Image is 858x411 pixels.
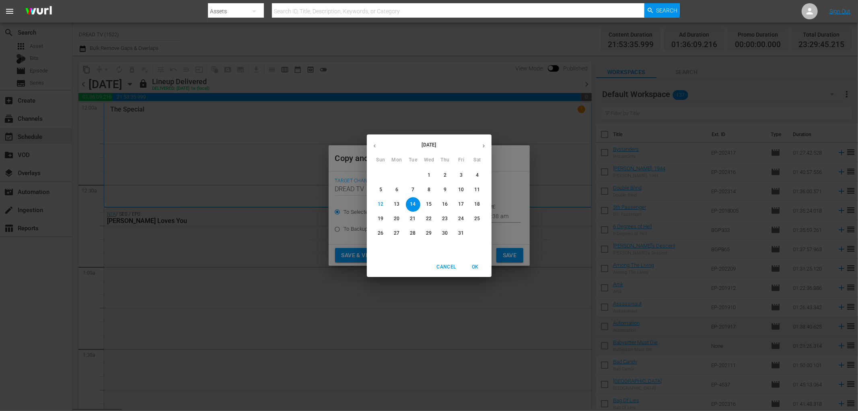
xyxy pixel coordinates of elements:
button: 3 [454,168,469,183]
button: 27 [390,226,404,241]
button: 22 [422,212,436,226]
button: 26 [374,226,388,241]
span: OK [466,263,485,271]
button: 23 [438,212,453,226]
p: 24 [458,215,464,222]
button: Cancel [433,260,459,274]
span: Tue [406,156,420,164]
p: 5 [379,186,382,193]
img: website_grey.svg [13,21,19,27]
p: 14 [410,201,416,208]
button: 20 [390,212,404,226]
button: 14 [406,197,420,212]
p: 19 [378,215,383,222]
button: 4 [470,168,485,183]
button: 29 [422,226,436,241]
p: 3 [460,172,463,179]
span: Wed [422,156,436,164]
p: 12 [378,201,383,208]
img: tab_domain_overview_orange.svg [22,47,28,53]
button: 8 [422,183,436,197]
button: 6 [390,183,404,197]
img: logo_orange.svg [13,13,19,19]
button: 5 [374,183,388,197]
button: 19 [374,212,388,226]
span: Sat [470,156,485,164]
button: 13 [390,197,404,212]
span: Cancel [436,263,456,271]
button: 30 [438,226,453,241]
button: 15 [422,197,436,212]
button: 25 [470,212,485,226]
p: 6 [395,186,398,193]
p: 23 [442,215,448,222]
p: 29 [426,230,432,237]
a: Sign Out [829,8,850,14]
p: 1 [428,172,430,179]
p: 9 [444,186,446,193]
button: OK [463,260,488,274]
p: 31 [458,230,464,237]
button: 7 [406,183,420,197]
button: 28 [406,226,420,241]
p: 22 [426,215,432,222]
p: 18 [474,201,480,208]
span: Thu [438,156,453,164]
p: 21 [410,215,416,222]
p: 27 [394,230,399,237]
p: [DATE] [383,141,476,149]
p: 4 [476,172,479,179]
button: 2 [438,168,453,183]
p: 30 [442,230,448,237]
span: menu [5,6,14,16]
div: Domain Overview [31,48,72,53]
p: 17 [458,201,464,208]
span: Search [656,3,678,18]
button: 1 [422,168,436,183]
p: 25 [474,215,480,222]
span: Mon [390,156,404,164]
p: 11 [474,186,480,193]
p: 26 [378,230,383,237]
div: Keywords by Traffic [89,48,136,53]
p: 20 [394,215,399,222]
p: 2 [444,172,446,179]
button: 16 [438,197,453,212]
button: 24 [454,212,469,226]
button: 31 [454,226,469,241]
button: 9 [438,183,453,197]
p: 15 [426,201,432,208]
button: 11 [470,183,485,197]
p: 10 [458,186,464,193]
button: 18 [470,197,485,212]
button: 21 [406,212,420,226]
button: 10 [454,183,469,197]
span: Sun [374,156,388,164]
p: 16 [442,201,448,208]
button: 17 [454,197,469,212]
p: 13 [394,201,399,208]
button: 12 [374,197,388,212]
div: Domain: [DOMAIN_NAME][PERSON_NAME] [21,21,133,27]
img: ans4CAIJ8jUAAAAAAAAAAAAAAAAAAAAAAAAgQb4GAAAAAAAAAAAAAAAAAAAAAAAAJMjXAAAAAAAAAAAAAAAAAAAAAAAAgAT5G... [19,2,58,21]
p: 8 [428,186,430,193]
span: Fri [454,156,469,164]
img: tab_keywords_by_traffic_grey.svg [80,47,86,53]
div: v 4.0.25 [23,13,39,19]
p: 7 [412,186,414,193]
p: 28 [410,230,416,237]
